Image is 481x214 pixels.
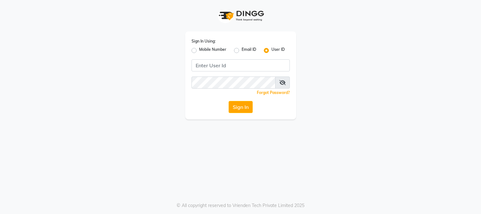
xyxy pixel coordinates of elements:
label: User ID [271,47,285,54]
label: Sign In Using: [192,38,216,44]
a: Forgot Password? [257,90,290,95]
img: logo1.svg [215,6,266,25]
button: Sign In [229,101,253,113]
label: Email ID [242,47,256,54]
input: Username [192,77,276,89]
label: Mobile Number [199,47,226,54]
input: Username [192,59,290,71]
